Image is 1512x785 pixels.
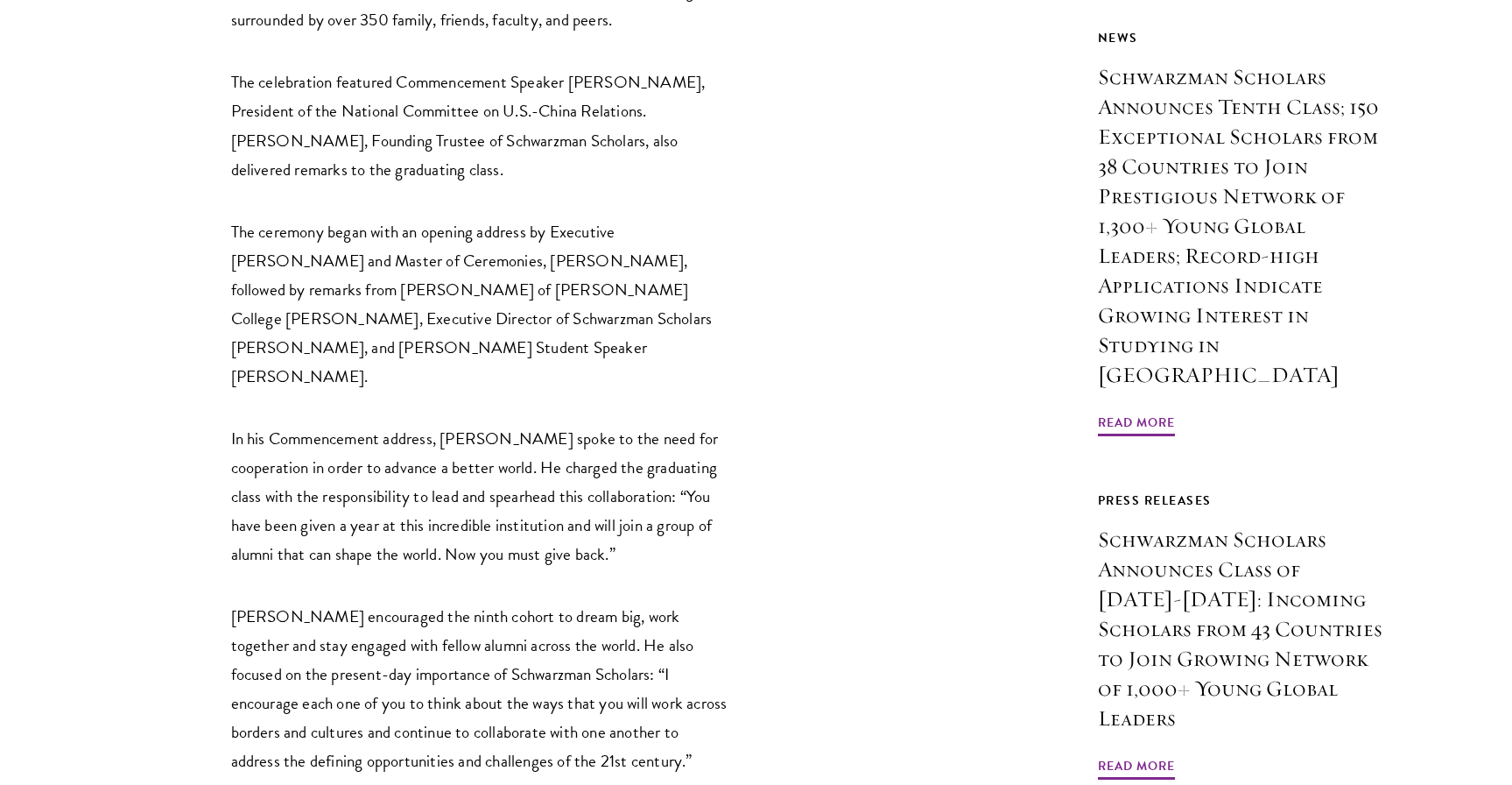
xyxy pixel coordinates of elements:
p: The celebration featured Commencement Speaker [PERSON_NAME], President of the National Committee ... [231,67,730,183]
p: In his Commencement address, [PERSON_NAME] spoke to the need for cooperation in order to advance ... [231,424,730,569]
h3: Schwarzman Scholars Announces Tenth Class; 150 Exceptional Scholars from 38 Countries to Join Pre... [1098,62,1387,390]
a: Press Releases Schwarzman Scholars Announces Class of [DATE]-[DATE]: Incoming Scholars from 43 Co... [1098,490,1387,782]
div: Press Releases [1098,490,1387,512]
span: Read More [1098,412,1175,439]
a: News Schwarzman Scholars Announces Tenth Class; 150 Exceptional Scholars from 38 Countries to Joi... [1098,27,1387,439]
p: [PERSON_NAME] encouraged the ninth cohort to dream big, work together and stay engaged with fello... [231,602,730,775]
span: Read More [1098,755,1175,782]
div: News [1098,27,1387,49]
p: The ceremony began with an opening address by Executive [PERSON_NAME] and Master of Ceremonies, [... [231,217,730,391]
h3: Schwarzman Scholars Announces Class of [DATE]-[DATE]: Incoming Scholars from 43 Countries to Join... [1098,525,1387,733]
